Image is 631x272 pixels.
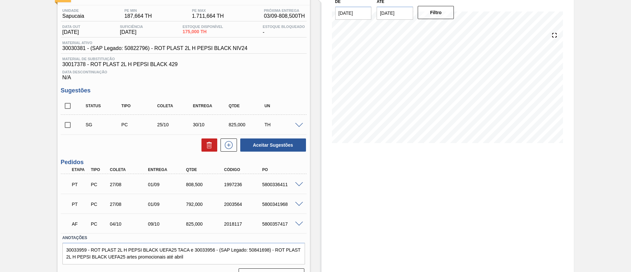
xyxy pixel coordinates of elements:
[62,45,247,51] span: 30030381 - (SAP Legado: 50822796) - ROT PLAST 2L H PEPSI BLACK NIV24
[191,122,231,127] div: 30/10/2025
[70,177,90,192] div: Pedido em Trânsito
[222,221,265,227] div: 2018117
[120,29,143,35] span: [DATE]
[61,159,307,166] h3: Pedidos
[263,104,303,108] div: UN
[62,57,305,61] span: Material de Substituição
[124,13,152,19] span: 187,664 TH
[261,221,303,227] div: 5800357417
[198,138,217,152] div: Excluir Sugestões
[89,167,109,172] div: Tipo
[227,104,267,108] div: Qtde
[222,202,265,207] div: 2003564
[62,233,305,243] label: Anotações
[146,221,189,227] div: 09/10/2025
[62,243,305,264] textarea: 30033959 - ROT PLAST 2L H PEPSI BLACK UEFA25 TACA e 30033956 - (SAP Legado: 50841698) - ROT PLAST...
[418,6,454,19] button: Filtro
[72,221,88,227] p: AF
[263,25,305,29] span: Estoque Bloqueado
[62,29,81,35] span: [DATE]
[263,122,303,127] div: TH
[120,25,143,29] span: Suficiência
[184,167,227,172] div: Qtde
[108,202,151,207] div: 27/08/2025
[335,7,372,20] input: dd/mm/yyyy
[261,202,303,207] div: 5800341968
[62,62,305,67] span: 30017378 - ROT PLAST 2L H PEPSI BLACK 429
[146,182,189,187] div: 01/09/2025
[264,9,305,12] span: Próxima Entrega
[227,122,267,127] div: 825,000
[217,138,237,152] div: Nova sugestão
[222,182,265,187] div: 1997236
[70,197,90,211] div: Pedido em Trânsito
[261,25,306,35] div: -
[146,167,189,172] div: Entrega
[72,202,88,207] p: PT
[261,167,303,172] div: PO
[377,7,413,20] input: dd/mm/yyyy
[146,202,189,207] div: 01/09/2025
[108,167,151,172] div: Coleta
[89,202,109,207] div: Pedido de Compra
[192,9,224,12] span: PE MAX
[261,182,303,187] div: 5800336411
[155,122,195,127] div: 25/10/2025
[184,221,227,227] div: 825,000
[155,104,195,108] div: Coleta
[61,87,307,94] h3: Sugestões
[62,9,84,12] span: Unidade
[61,67,307,81] div: N/A
[120,122,159,127] div: Pedido de Compra
[108,221,151,227] div: 04/10/2025
[62,25,81,29] span: Data out
[184,182,227,187] div: 808,500
[183,25,223,29] span: Estoque Disponível
[184,202,227,207] div: 792,000
[70,167,90,172] div: Etapa
[108,182,151,187] div: 27/08/2025
[192,13,224,19] span: 1.711,664 TH
[264,13,305,19] span: 03/09 - 808,500 TH
[191,104,231,108] div: Entrega
[237,138,307,152] div: Aceitar Sugestões
[62,41,247,45] span: Material ativo
[120,104,159,108] div: Tipo
[62,13,84,19] span: Sapucaia
[84,122,124,127] div: Sugestão Criada
[62,70,305,74] span: Data Descontinuação
[124,9,152,12] span: PE MIN
[222,167,265,172] div: Código
[89,182,109,187] div: Pedido de Compra
[240,138,306,152] button: Aceitar Sugestões
[183,29,223,34] span: 175,000 TH
[70,217,90,231] div: Aguardando Faturamento
[84,104,124,108] div: Status
[89,221,109,227] div: Pedido de Compra
[72,182,88,187] p: PT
